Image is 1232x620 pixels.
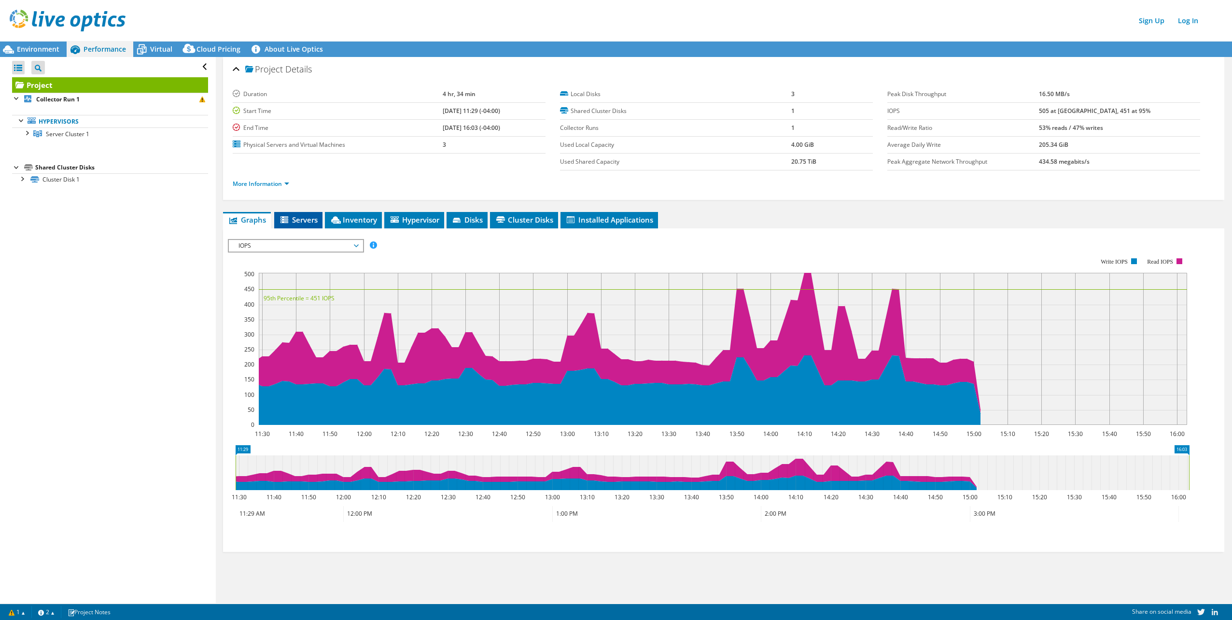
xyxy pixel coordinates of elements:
b: 1 [791,107,795,115]
label: Physical Servers and Virtual Machines [233,140,443,150]
span: Graphs [228,215,266,225]
text: 15:40 [1102,430,1117,438]
b: 205.34 GiB [1039,141,1068,149]
label: Used Shared Capacity [560,157,792,167]
text: 14:50 [927,493,942,501]
text: 11:30 [231,493,246,501]
b: 53% reads / 47% writes [1039,124,1103,132]
span: Cloud Pricing [196,44,240,54]
span: Inventory [330,215,377,225]
text: 500 [244,270,254,278]
a: Sign Up [1134,14,1169,28]
text: 300 [244,330,254,338]
a: 1 [2,606,32,618]
text: 150 [244,375,254,383]
a: About Live Optics [248,42,330,57]
text: 12:00 [336,493,350,501]
text: 15:00 [966,430,981,438]
text: 13:20 [614,493,629,501]
text: 12:20 [406,493,420,501]
label: End Time [233,123,443,133]
text: 14:30 [864,430,879,438]
b: 4.00 GiB [791,141,814,149]
text: 14:40 [893,493,908,501]
text: 15:20 [1032,493,1047,501]
text: 12:30 [440,493,455,501]
span: Project [245,65,283,74]
span: Disks [451,215,483,225]
text: 11:50 [301,493,316,501]
text: 16:00 [1169,430,1184,438]
text: 15:50 [1135,430,1150,438]
text: 13:00 [545,493,560,501]
text: 11:30 [254,430,269,438]
text: 15:50 [1136,493,1151,501]
text: Write IOPS [1101,258,1128,265]
text: 350 [244,315,254,324]
text: Read IOPS [1147,258,1173,265]
text: 12:10 [390,430,405,438]
label: Used Local Capacity [560,140,792,150]
b: 16.50 MB/s [1039,90,1070,98]
text: 0 [251,421,254,429]
a: Log In [1173,14,1203,28]
span: IOPS [234,240,358,252]
label: Duration [233,89,443,99]
label: Read/Write Ratio [887,123,1039,133]
label: Peak Disk Throughput [887,89,1039,99]
text: 14:30 [858,493,873,501]
label: Shared Cluster Disks [560,106,792,116]
b: [DATE] 16:03 (-04:00) [443,124,500,132]
text: 15:00 [962,493,977,501]
label: Peak Aggregate Network Throughput [887,157,1039,167]
text: 12:30 [458,430,473,438]
text: 14:00 [763,430,778,438]
text: 13:10 [593,430,608,438]
span: Installed Applications [565,215,653,225]
text: 100 [244,391,254,399]
text: 12:50 [510,493,525,501]
text: 13:50 [729,430,744,438]
b: 20.75 TiB [791,157,816,166]
text: 12:40 [475,493,490,501]
text: 15:10 [997,493,1012,501]
text: 16:00 [1171,493,1186,501]
text: 14:40 [898,430,913,438]
text: 14:20 [830,430,845,438]
span: Cluster Disks [495,215,553,225]
a: Collector Run 1 [12,93,208,105]
span: Performance [84,44,126,54]
label: Collector Runs [560,123,792,133]
text: 15:30 [1067,430,1082,438]
b: 505 at [GEOGRAPHIC_DATA], 451 at 95% [1039,107,1150,115]
text: 14:20 [823,493,838,501]
a: More Information [233,180,289,188]
text: 12:20 [424,430,439,438]
text: 11:40 [288,430,303,438]
text: 13:00 [560,430,574,438]
text: 12:40 [491,430,506,438]
text: 14:00 [753,493,768,501]
span: Virtual [150,44,172,54]
text: 13:50 [718,493,733,501]
b: Collector Run 1 [36,95,80,103]
span: Environment [17,44,59,54]
text: 13:20 [627,430,642,438]
span: Server Cluster 1 [46,130,89,138]
text: 13:30 [649,493,664,501]
a: 2 [31,606,61,618]
text: 14:10 [797,430,812,438]
img: live_optics_svg.svg [10,10,126,31]
text: 15:30 [1066,493,1081,501]
text: 95th Percentile = 451 IOPS [264,294,335,302]
span: Hypervisor [389,215,439,225]
text: 15:40 [1101,493,1116,501]
text: 12:00 [356,430,371,438]
b: 1 [791,124,795,132]
text: 15:10 [1000,430,1015,438]
span: Share on social media [1132,607,1191,616]
text: 11:50 [322,430,337,438]
b: 3 [791,90,795,98]
a: Project [12,77,208,93]
text: 14:10 [788,493,803,501]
